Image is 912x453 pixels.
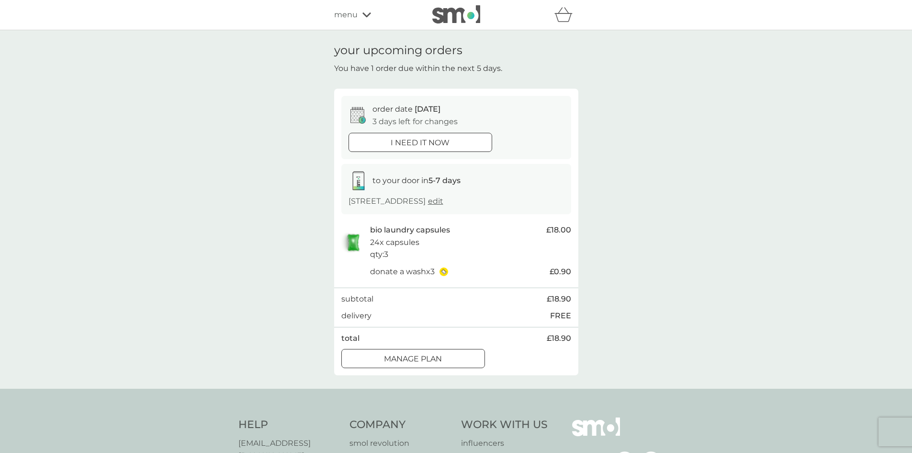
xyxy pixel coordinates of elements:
p: You have 1 order due within the next 5 days. [334,62,502,75]
p: total [341,332,360,345]
button: i need it now [349,133,492,152]
p: i need it now [391,137,450,149]
p: order date [372,103,440,116]
a: smol revolution [349,437,451,450]
a: influencers [461,437,548,450]
p: FREE [550,310,571,322]
span: [DATE] [415,105,440,114]
span: £18.00 [546,224,571,236]
p: Manage plan [384,353,442,365]
button: Manage plan [341,349,485,368]
a: edit [428,197,443,206]
p: delivery [341,310,372,322]
h4: Work With Us [461,418,548,432]
img: smol [432,5,480,23]
div: basket [554,5,578,24]
strong: 5-7 days [428,176,461,185]
p: 24x capsules [370,236,419,249]
p: donate a wash x 3 [370,266,435,278]
p: [STREET_ADDRESS] [349,195,443,208]
span: £0.90 [550,266,571,278]
p: bio laundry capsules [370,224,450,236]
h4: Help [238,418,340,432]
p: 3 days left for changes [372,116,458,128]
img: smol [572,418,620,450]
p: qty : 3 [370,248,388,261]
span: £18.90 [547,293,571,305]
span: to your door in [372,176,461,185]
h4: Company [349,418,451,432]
span: £18.90 [547,332,571,345]
span: menu [334,9,358,21]
h1: your upcoming orders [334,44,462,58]
p: subtotal [341,293,373,305]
